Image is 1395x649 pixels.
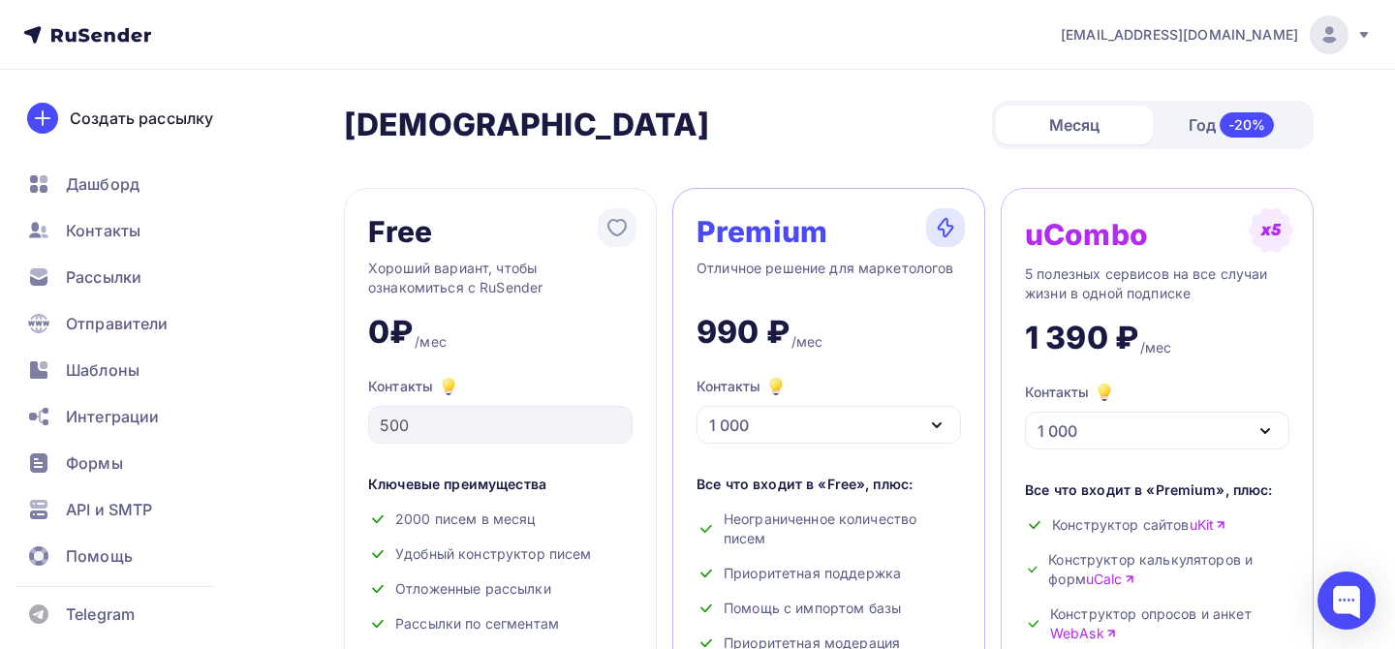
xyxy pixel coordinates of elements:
a: uKit [1190,515,1227,535]
button: Контакты 1 000 [697,375,961,444]
span: Шаблоны [66,358,139,382]
span: Рассылки [66,265,141,289]
div: Неограниченное количество писем [697,510,961,548]
div: Premium [697,216,827,247]
span: Конструктор калькуляторов и форм [1048,550,1289,589]
a: Дашборд [15,165,246,203]
div: Ключевые преимущества [368,475,633,494]
span: Дашборд [66,172,139,196]
button: Контакты 1 000 [1025,381,1289,449]
span: Конструктор опросов и анкет [1050,604,1289,643]
span: Отправители [66,312,169,335]
div: -20% [1220,112,1275,138]
a: Формы [15,444,246,482]
a: uCalc [1086,570,1135,589]
div: 1 390 ₽ [1025,319,1138,357]
div: Все что входит в «Premium», плюс: [1025,480,1289,500]
div: Отличное решение для маркетологов [697,259,961,297]
a: Рассылки [15,258,246,296]
div: Хороший вариант, чтобы ознакомиться с RuSender [368,259,633,297]
span: Telegram [66,603,135,626]
div: 2000 писем в месяц [368,510,633,529]
div: uCombo [1025,219,1148,250]
div: Контакты [697,375,788,398]
span: Помощь [66,544,133,568]
a: Контакты [15,211,246,250]
div: Отложенные рассылки [368,579,633,599]
div: Месяц [996,106,1153,144]
div: Все что входит в «Free», плюс: [697,475,961,494]
div: Рассылки по сегментам [368,614,633,634]
div: Год [1153,105,1310,145]
a: WebAsk [1050,624,1117,643]
div: Помощь с импортом базы [697,599,961,618]
div: /мес [1140,338,1172,357]
a: [EMAIL_ADDRESS][DOMAIN_NAME] [1061,15,1372,54]
div: 1 000 [709,414,749,437]
span: [EMAIL_ADDRESS][DOMAIN_NAME] [1061,25,1298,45]
h2: [DEMOGRAPHIC_DATA] [344,106,710,144]
div: Контакты [1025,381,1116,404]
div: 990 ₽ [697,313,790,352]
a: Шаблоны [15,351,246,389]
div: Контакты [368,375,633,398]
div: Удобный конструктор писем [368,544,633,564]
span: Конструктор сайтов [1052,515,1226,535]
span: Контакты [66,219,140,242]
div: /мес [415,332,447,352]
span: Интеграции [66,405,159,428]
div: Создать рассылку [70,107,213,130]
div: /мес [791,332,823,352]
div: Free [368,216,433,247]
div: 0₽ [368,313,413,352]
div: 1 000 [1038,419,1077,443]
a: Отправители [15,304,246,343]
span: API и SMTP [66,498,152,521]
span: Формы [66,451,123,475]
div: 5 полезных сервисов на все случаи жизни в одной подписке [1025,264,1289,303]
div: Приоритетная поддержка [697,564,961,583]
